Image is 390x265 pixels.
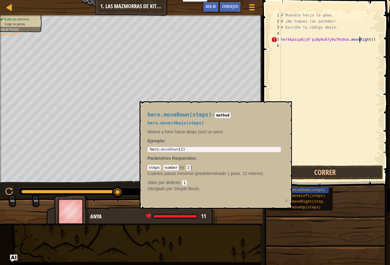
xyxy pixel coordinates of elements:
[161,165,163,170] span: :
[147,156,196,161] span: Parámetros Requeridos
[147,138,164,143] span: Ejemplo
[10,255,17,262] button: Ask AI
[186,165,191,170] code: 2
[281,188,325,192] span: hero.moveDown(steps)
[196,156,197,161] span: :
[281,200,327,204] span: hero.moveRight(steps)
[180,165,184,170] span: ej
[201,212,206,220] span: 11
[285,197,288,204] button: ×
[147,120,204,125] span: hero.moverAbajo(steps)
[147,180,180,185] span: Valor por defecto
[271,18,281,24] div: 2
[267,166,383,180] button: Correr
[147,138,165,143] strong: :
[244,1,260,16] button: Mostrar menú del juego
[215,113,230,118] code: method
[147,186,174,191] span: Otorgado por
[4,17,30,21] span: Evita los pinchos.
[180,180,182,185] span: :
[281,205,321,210] span: hero.moveUp(steps)
[54,194,89,228] img: thang_avatar_frame.png
[271,12,281,18] div: 1
[163,165,179,170] code: number
[271,30,281,37] div: 4
[271,43,281,49] div: 6
[203,1,219,12] button: Ask AI
[147,165,161,170] code: steps
[147,112,212,118] span: hero.moveDown(steps)
[147,170,281,176] p: Cuántos pasos moverse (predeterminado 1 paso, 12 metros).
[222,3,238,9] span: Consejos
[184,165,186,170] span: :
[182,180,187,186] code: 1
[206,3,216,9] span: Ask AI
[271,37,281,43] div: 5
[4,22,26,26] span: Coge la gema.
[146,214,206,219] div: health: 11 / 11
[3,186,15,199] button: Ctrl + P: Play
[271,24,281,30] div: 3
[147,186,200,191] em: Simple Boots.
[147,164,281,186] div: ( )
[147,129,281,135] p: Mueve a hero hacia abajo (sur) un poco.
[147,112,281,118] h4: -
[281,194,325,198] span: hero.moveLeft(steps)
[18,28,19,32] span: :
[90,213,211,221] div: Anya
